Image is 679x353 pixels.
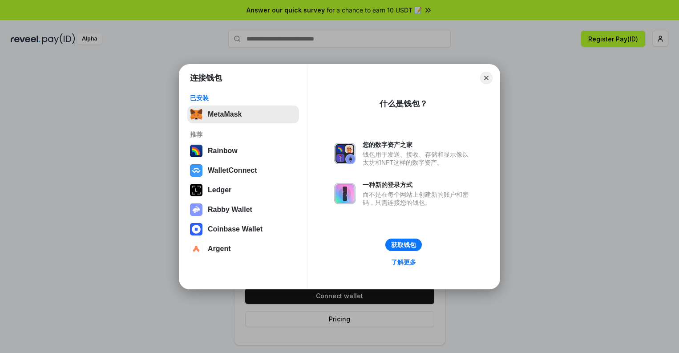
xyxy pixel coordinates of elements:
button: Ledger [187,181,299,199]
button: Rainbow [187,142,299,160]
div: 什么是钱包？ [380,98,428,109]
button: Close [480,72,493,84]
h1: 连接钱包 [190,73,222,83]
img: svg+xml,%3Csvg%20width%3D%2228%22%20height%3D%2228%22%20viewBox%3D%220%200%2028%2028%22%20fill%3D... [190,164,202,177]
div: 获取钱包 [391,241,416,249]
div: Rainbow [208,147,238,155]
img: svg+xml,%3Csvg%20xmlns%3D%22http%3A%2F%2Fwww.w3.org%2F2000%2Fsvg%22%20fill%3D%22none%22%20viewBox... [334,183,356,204]
img: svg+xml,%3Csvg%20width%3D%2228%22%20height%3D%2228%22%20viewBox%3D%220%200%2028%2028%22%20fill%3D... [190,243,202,255]
button: Rabby Wallet [187,201,299,219]
button: 获取钱包 [385,239,422,251]
div: 一种新的登录方式 [363,181,473,189]
button: Argent [187,240,299,258]
div: 推荐 [190,130,296,138]
button: MetaMask [187,105,299,123]
div: Ledger [208,186,231,194]
div: MetaMask [208,110,242,118]
img: svg+xml,%3Csvg%20xmlns%3D%22http%3A%2F%2Fwww.w3.org%2F2000%2Fsvg%22%20fill%3D%22none%22%20viewBox... [334,143,356,164]
div: WalletConnect [208,166,257,174]
img: svg+xml,%3Csvg%20fill%3D%22none%22%20height%3D%2233%22%20viewBox%3D%220%200%2035%2033%22%20width%... [190,108,202,121]
img: svg+xml,%3Csvg%20width%3D%22120%22%20height%3D%22120%22%20viewBox%3D%220%200%20120%20120%22%20fil... [190,145,202,157]
div: Argent [208,245,231,253]
div: Rabby Wallet [208,206,252,214]
button: WalletConnect [187,162,299,179]
img: svg+xml,%3Csvg%20xmlns%3D%22http%3A%2F%2Fwww.w3.org%2F2000%2Fsvg%22%20fill%3D%22none%22%20viewBox... [190,203,202,216]
img: svg+xml,%3Csvg%20width%3D%2228%22%20height%3D%2228%22%20viewBox%3D%220%200%2028%2028%22%20fill%3D... [190,223,202,235]
img: svg+xml,%3Csvg%20xmlns%3D%22http%3A%2F%2Fwww.w3.org%2F2000%2Fsvg%22%20width%3D%2228%22%20height%3... [190,184,202,196]
div: 了解更多 [391,258,416,266]
a: 了解更多 [386,256,421,268]
div: 您的数字资产之家 [363,141,473,149]
button: Coinbase Wallet [187,220,299,238]
div: 已安装 [190,94,296,102]
div: Coinbase Wallet [208,225,263,233]
div: 而不是在每个网站上创建新的账户和密码，只需连接您的钱包。 [363,191,473,207]
div: 钱包用于发送、接收、存储和显示像以太坊和NFT这样的数字资产。 [363,150,473,166]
